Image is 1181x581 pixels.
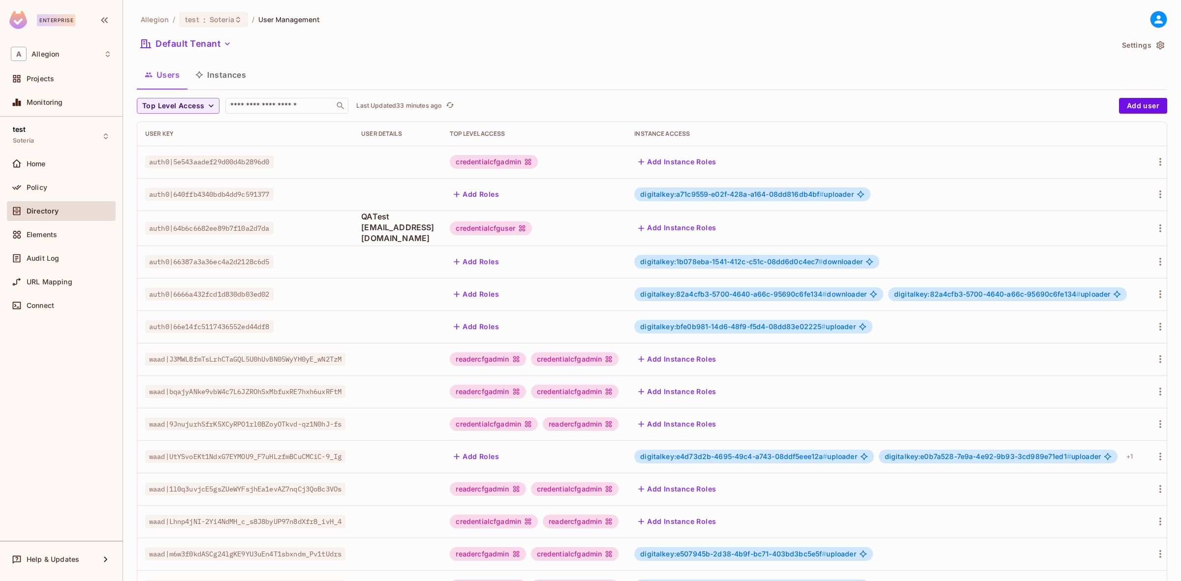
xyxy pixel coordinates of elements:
[27,75,54,83] span: Projects
[819,190,824,198] span: #
[1122,449,1137,464] div: + 1
[137,62,187,87] button: Users
[450,286,503,302] button: Add Roles
[27,555,79,563] span: Help & Updates
[640,452,827,460] span: digitalkey:e4d73d2b-4695-49c4-a743-08ddf5eee12a
[361,130,434,138] div: User Details
[27,254,59,262] span: Audit Log
[640,550,826,558] span: digitalkey:e507945b-2d38-4b9f-bc71-403bd3bc5e5f
[531,385,619,398] div: credentialcfgadmin
[1119,98,1167,114] button: Add user
[640,190,853,198] span: uploader
[252,15,254,24] li: /
[173,15,175,24] li: /
[210,15,234,24] span: Soteria
[145,222,274,235] span: auth0|64b6c6682ee89b7f10a2d7da
[450,130,619,138] div: Top Level Access
[137,98,219,114] button: Top Level Access
[27,231,57,239] span: Elements
[145,188,274,201] span: auth0|640ffb4340bdb4dd9c591377
[27,278,72,286] span: URL Mapping
[145,515,345,528] span: waad|Lhnp4jNI-2Yi4NdMH_c_s8J8byUP97n8dXfr8_ivH_4
[818,257,823,266] span: #
[450,352,526,366] div: readercfgadmin
[634,384,720,399] button: Add Instance Roles
[450,417,538,431] div: credentialcfgadmin
[640,323,855,331] span: uploader
[11,47,27,61] span: A
[145,320,274,333] span: auth0|66e14fc5117436552ed44df8
[531,482,619,496] div: credentialcfgadmin
[31,50,59,58] span: Workspace: Allegion
[640,257,823,266] span: digitalkey:1b078eba-1541-412c-c51c-08dd6d0c4ec7
[145,548,345,560] span: waad|m6w3f0kdASCg24lgKE9YU3uEn4T1sbxndm_Pv1tUdrs
[450,482,526,496] div: readercfgadmin
[640,290,867,298] span: downloader
[640,258,863,266] span: downloader
[823,452,827,460] span: #
[640,190,824,198] span: digitalkey:a71c9559-e02f-428a-a164-08dd816db4bf
[187,62,254,87] button: Instances
[821,322,826,331] span: #
[450,319,503,335] button: Add Roles
[141,15,169,24] span: the active workspace
[531,352,619,366] div: credentialcfgadmin
[361,211,434,244] span: QATest [EMAIL_ADDRESS][DOMAIN_NAME]
[27,98,63,106] span: Monitoring
[27,302,54,309] span: Connect
[894,290,1110,298] span: uploader
[27,207,59,215] span: Directory
[640,322,826,331] span: digitalkey:bfe0b981-14d6-48f9-f5d4-08dd83e02225
[640,550,856,558] span: uploader
[185,15,199,24] span: test
[1118,37,1167,53] button: Settings
[634,351,720,367] button: Add Instance Roles
[9,11,27,29] img: SReyMgAAAABJRU5ErkJggg==
[450,515,538,528] div: credentialcfgadmin
[137,36,235,52] button: Default Tenant
[27,160,46,168] span: Home
[145,255,274,268] span: auth0|66387a3a36ec4a2d2128c6d5
[27,183,47,191] span: Policy
[634,416,720,432] button: Add Instance Roles
[145,130,345,138] div: User Key
[640,290,827,298] span: digitalkey:82a4cfb3-5700-4640-a66c-95690c6fe134
[822,290,827,298] span: #
[634,130,1137,138] div: Instance Access
[450,221,532,235] div: credentialcfguser
[203,16,206,24] span: :
[145,288,274,301] span: auth0|6666a432fcd1d830db03ed02
[634,481,720,497] button: Add Instance Roles
[543,417,619,431] div: readercfgadmin
[450,186,503,202] button: Add Roles
[145,353,345,366] span: waad|J3MWL8fmTsLrhCTaGQL5U0hUvBN05WyYH0yE_wN2TzM
[142,100,204,112] span: Top Level Access
[356,102,442,110] p: Last Updated 33 minutes ago
[145,155,274,168] span: auth0|5e543aadef29d00d4b2896d0
[543,515,619,528] div: readercfgadmin
[13,137,34,145] span: Soteria
[37,14,75,26] div: Enterprise
[634,154,720,170] button: Add Instance Roles
[1076,290,1081,298] span: #
[640,453,857,460] span: uploader
[13,125,26,133] span: test
[450,254,503,270] button: Add Roles
[145,418,345,430] span: waad|9JnujurhSfrK5XCyRPO1rl0BZoyOTkvd-qz1N0hJ-fs
[885,453,1101,460] span: uploader
[634,220,720,236] button: Add Instance Roles
[885,452,1071,460] span: digitalkey:e0b7a528-7e9a-4e92-9b93-3cd989e71ed1
[894,290,1081,298] span: digitalkey:82a4cfb3-5700-4640-a66c-95690c6fe134
[145,385,345,398] span: waad|bqajyANke9vbW4c7L6JZROhSxMbfuxRE7hxh6uxRFtM
[442,100,456,112] span: Click to refresh data
[444,100,456,112] button: refresh
[634,514,720,529] button: Add Instance Roles
[450,547,526,561] div: readercfgadmin
[822,550,826,558] span: #
[450,449,503,464] button: Add Roles
[1067,452,1071,460] span: #
[258,15,320,24] span: User Management
[531,547,619,561] div: credentialcfgadmin
[446,101,454,111] span: refresh
[145,483,345,495] span: waad|1l0q3uvjcE5gsZUeWYFsjhEa1evAZ7nqCj3QoBc3VOs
